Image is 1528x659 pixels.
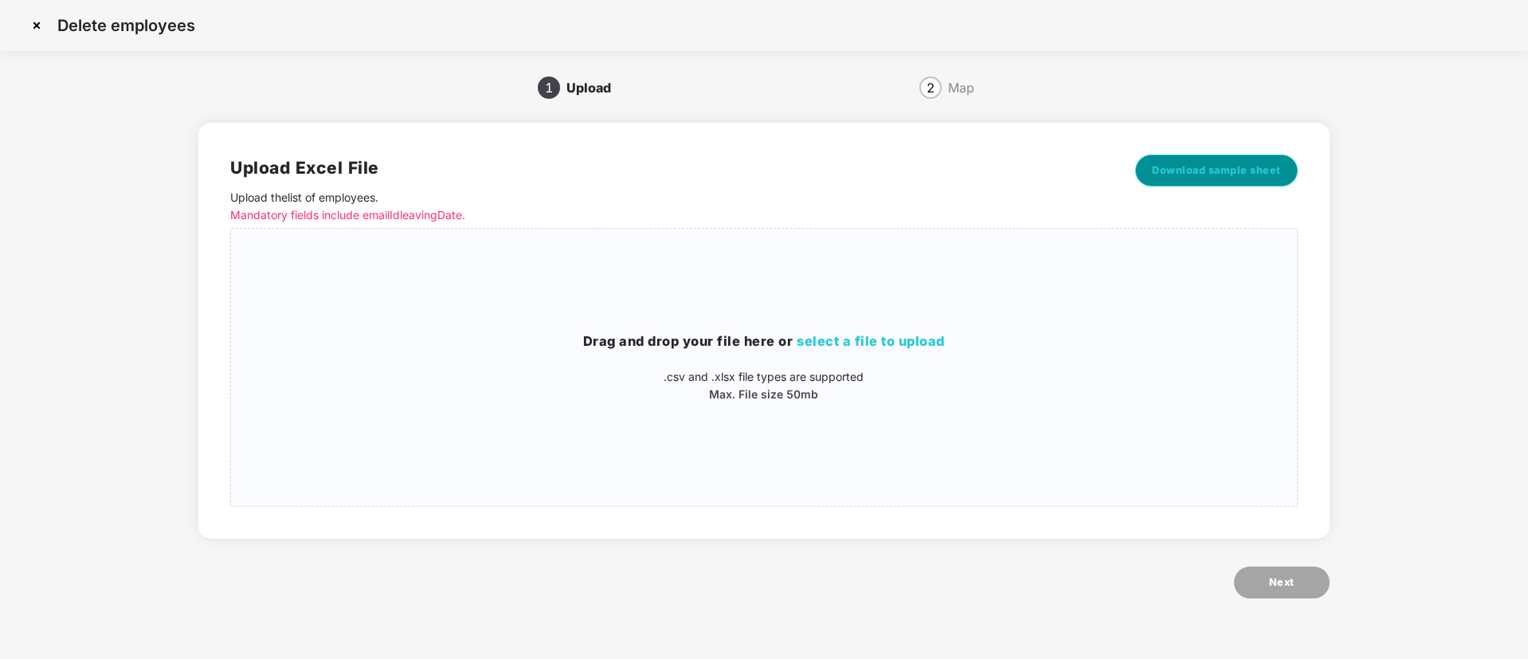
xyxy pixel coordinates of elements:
div: Map [948,75,974,100]
button: Download sample sheet [1135,155,1298,186]
p: Mandatory fields include emailId leavingDate. [230,206,1075,224]
span: 2 [927,81,934,94]
h2: Upload Excel File [230,155,1075,181]
div: Upload [566,75,624,100]
span: Drag and drop your file here orselect a file to upload.csv and .xlsx file types are supportedMax.... [231,229,1296,506]
span: Download sample sheet [1152,163,1281,178]
p: .csv and .xlsx file types are supported [231,368,1296,386]
p: Max. File size 50mb [231,386,1296,403]
h3: Drag and drop your file here or [231,331,1296,352]
span: select a file to upload [797,333,945,349]
p: Upload the list of employees . [230,189,1075,224]
img: svg+xml;base64,PHN2ZyBpZD0iQ3Jvc3MtMzJ4MzIiIHhtbG5zPSJodHRwOi8vd3d3LnczLm9yZy8yMDAwL3N2ZyIgd2lkdG... [24,13,49,38]
span: 1 [545,81,553,94]
p: Delete employees [57,16,195,35]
